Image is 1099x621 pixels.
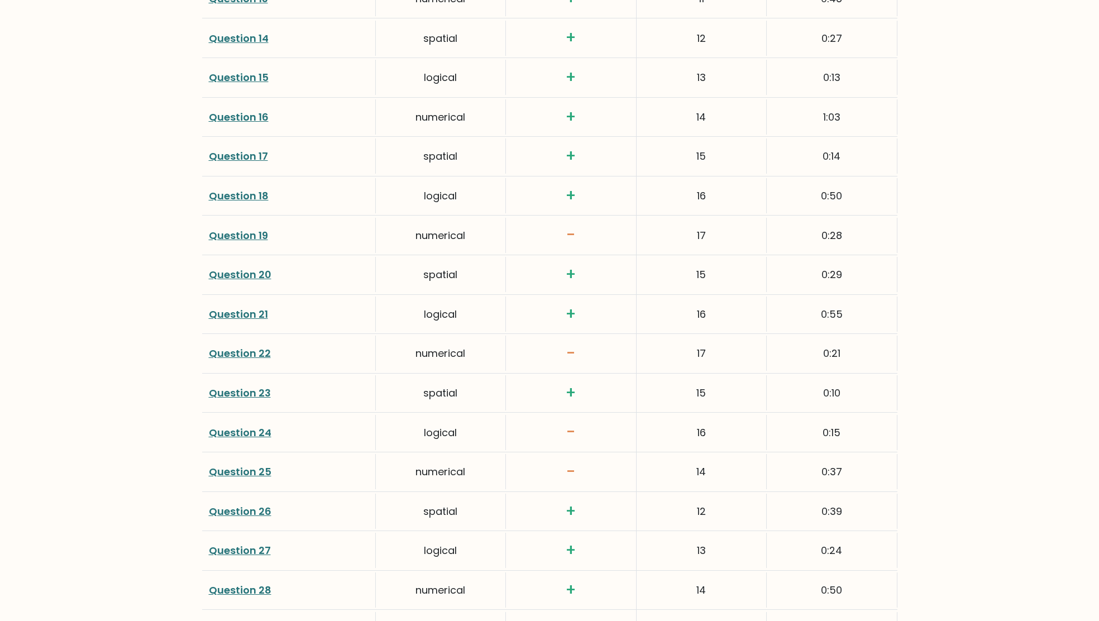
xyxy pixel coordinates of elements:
[209,189,269,203] a: Question 18
[767,257,897,292] div: 0:29
[637,99,767,135] div: 14
[513,68,629,87] h3: +
[513,344,629,363] h3: -
[637,60,767,95] div: 13
[767,138,897,174] div: 0:14
[767,297,897,332] div: 0:55
[767,99,897,135] div: 1:03
[513,147,629,166] h3: +
[376,415,506,450] div: logical
[767,494,897,529] div: 0:39
[209,70,269,84] a: Question 15
[513,462,629,481] h3: -
[513,305,629,324] h3: +
[209,31,269,45] a: Question 14
[376,336,506,371] div: numerical
[513,28,629,47] h3: +
[376,99,506,135] div: numerical
[209,465,271,479] a: Question 25
[637,375,767,410] div: 15
[513,108,629,127] h3: +
[376,218,506,253] div: numerical
[376,138,506,174] div: spatial
[637,336,767,371] div: 17
[637,218,767,253] div: 17
[209,583,271,597] a: Question 28
[767,572,897,608] div: 0:50
[513,384,629,403] h3: +
[637,572,767,608] div: 14
[767,375,897,410] div: 0:10
[767,415,897,450] div: 0:15
[767,178,897,213] div: 0:50
[376,178,506,213] div: logical
[209,307,268,321] a: Question 21
[637,297,767,332] div: 16
[513,502,629,521] h3: +
[209,110,269,124] a: Question 16
[209,543,271,557] a: Question 27
[376,60,506,95] div: logical
[209,346,271,360] a: Question 22
[637,494,767,529] div: 12
[637,138,767,174] div: 15
[513,541,629,560] h3: +
[513,187,629,206] h3: +
[209,267,271,281] a: Question 20
[513,265,629,284] h3: +
[376,454,506,489] div: numerical
[209,149,268,163] a: Question 17
[637,533,767,568] div: 13
[209,426,271,440] a: Question 24
[513,226,629,245] h3: -
[376,21,506,56] div: spatial
[637,21,767,56] div: 12
[637,415,767,450] div: 16
[767,454,897,489] div: 0:37
[376,494,506,529] div: spatial
[376,533,506,568] div: logical
[209,504,271,518] a: Question 26
[513,581,629,600] h3: +
[376,297,506,332] div: logical
[209,386,271,400] a: Question 23
[767,218,897,253] div: 0:28
[637,454,767,489] div: 14
[376,257,506,292] div: spatial
[767,533,897,568] div: 0:24
[376,572,506,608] div: numerical
[767,336,897,371] div: 0:21
[637,178,767,213] div: 16
[637,257,767,292] div: 15
[767,21,897,56] div: 0:27
[767,60,897,95] div: 0:13
[209,228,268,242] a: Question 19
[376,375,506,410] div: spatial
[513,423,629,442] h3: -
